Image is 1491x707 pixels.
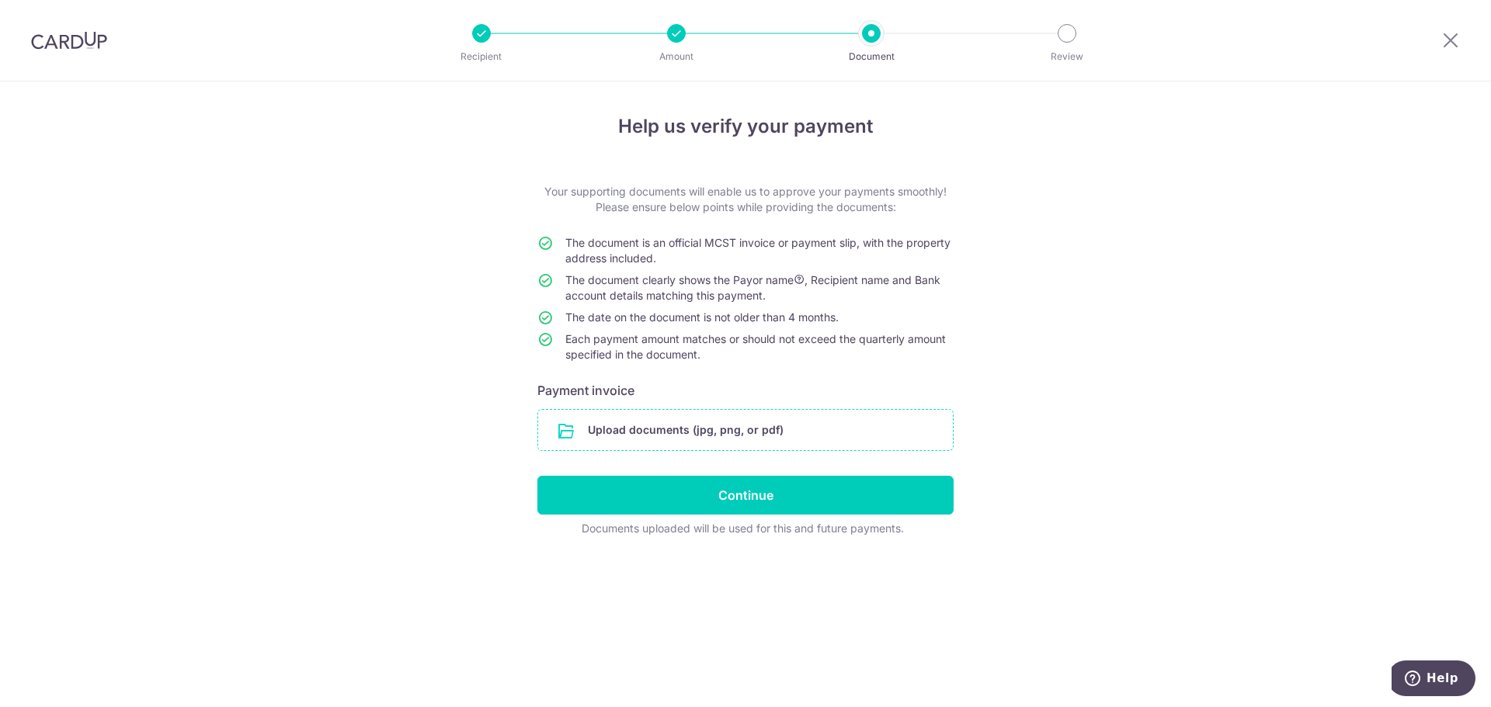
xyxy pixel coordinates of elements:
[565,236,951,265] span: The document is an official MCST invoice or payment slip, with the property address included.
[537,476,954,515] input: Continue
[565,273,940,302] span: The document clearly shows the Payor name , Recipient name and Bank account details matching this...
[1392,660,1475,699] iframe: Opens a widget where you can find more information
[619,49,734,64] p: Amount
[424,49,539,64] p: Recipient
[31,31,107,50] img: CardUp
[1010,49,1124,64] p: Review
[537,409,954,451] div: Upload documents (jpg, png, or pdf)
[537,381,954,400] h6: Payment invoice
[537,521,947,536] div: Documents uploaded will be used for this and future payments.
[814,49,929,64] p: Document
[537,184,954,215] p: Your supporting documents will enable us to approve your payments smoothly! Please ensure below p...
[565,310,839,324] span: The date on the document is not older than 4 months.
[537,113,954,140] h4: Help us verify your payment
[565,332,946,361] span: Each payment amount matches or should not exceed the quarterly amount specified in the document.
